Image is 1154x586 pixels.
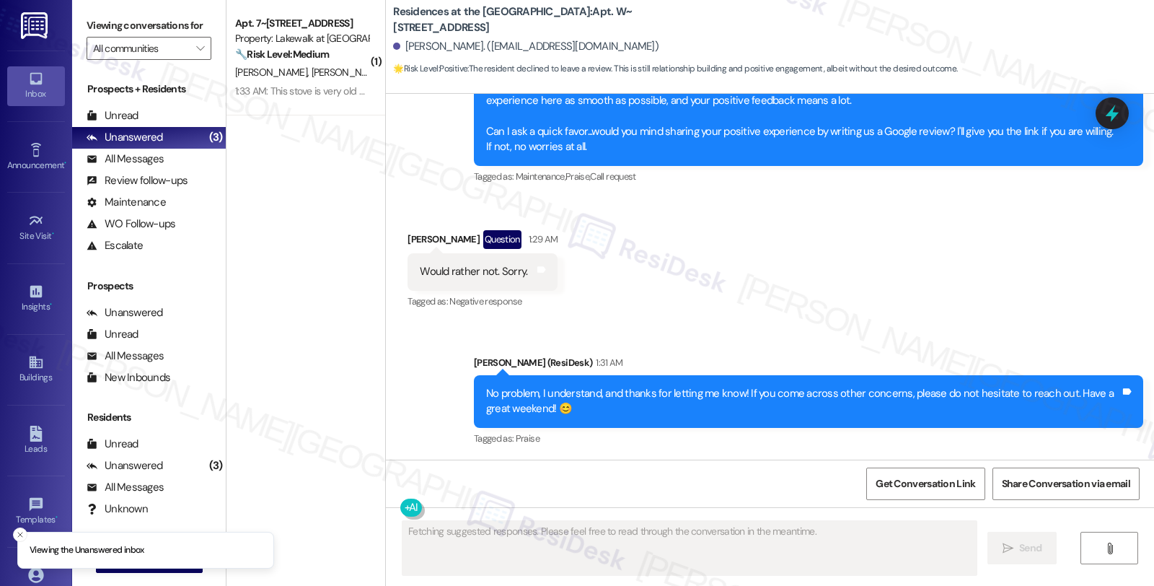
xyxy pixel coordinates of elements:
span: Praise [516,432,539,445]
img: ResiDesk Logo [21,12,50,39]
span: Maintenance , [516,170,565,183]
div: Maintenance [87,195,166,210]
button: Send [987,532,1057,564]
a: Insights • [7,279,65,318]
a: Site Visit • [7,209,65,248]
div: 1:31 AM [592,355,622,370]
span: Get Conversation Link [876,476,975,491]
div: (3) [206,455,226,477]
div: Property: Lakewalk at [GEOGRAPHIC_DATA] [235,31,369,46]
span: Negative response [449,295,521,307]
div: Residents [72,410,226,425]
strong: 🔧 Risk Level: Medium [235,48,329,61]
div: 1:29 AM [525,232,558,247]
span: Praise , [565,170,590,183]
div: Unknown [87,502,148,517]
div: Prospects [72,279,226,294]
div: [PERSON_NAME] (ResiDesk) [474,355,1143,375]
span: Share Conversation via email [1002,476,1130,491]
div: Tagged as: [474,428,1143,449]
b: Residences at the [GEOGRAPHIC_DATA]: Apt. W~[STREET_ADDRESS] [393,4,682,35]
div: Tagged as: [474,166,1143,187]
a: Inbox [7,66,65,105]
div: [PERSON_NAME]. ([EMAIL_ADDRESS][DOMAIN_NAME]) [393,39,659,54]
button: Share Conversation via email [992,468,1140,500]
span: [PERSON_NAME] [312,66,384,79]
div: Unread [87,437,138,452]
div: Question [483,230,521,248]
div: All Messages [87,349,164,364]
span: • [52,229,54,239]
input: All communities [93,37,188,60]
div: WO Follow-ups [87,217,175,232]
span: Send [1019,541,1041,556]
div: Tagged as: [408,291,558,312]
i:  [1003,543,1013,554]
div: [PERSON_NAME] [408,230,558,253]
span: • [56,512,58,522]
a: Buildings [7,350,65,389]
div: Unanswered [87,130,163,145]
a: Templates • [7,492,65,531]
span: : The resident declined to leave a review. This is still relationship building and positive engag... [393,61,957,76]
div: Unanswered [87,305,163,320]
textarea: Fetching suggested responses. Please feel free to read through the conversation in the meantime. [402,521,977,575]
button: Close toast [13,528,27,542]
div: No problem, I understand, and thanks for letting me know! If you come across other concerns, plea... [486,386,1120,417]
div: Escalate [87,238,143,253]
span: • [50,299,52,310]
button: Get Conversation Link [866,468,985,500]
p: Viewing the Unanswered inbox [30,544,144,557]
div: Prospects + Residents [72,82,226,97]
strong: 🌟 Risk Level: Positive [393,63,467,74]
div: Unread [87,108,138,123]
div: Review follow-ups [87,173,188,188]
div: Unanswered [87,458,163,473]
span: Call request [590,170,635,183]
div: New Inbounds [87,370,170,385]
div: (3) [206,126,226,149]
div: Unread [87,327,138,342]
div: All Messages [87,152,164,167]
i:  [1104,543,1115,554]
div: Hi [PERSON_NAME], thanks for confirming! Glad to hear your work order was completed to your satis... [486,78,1120,155]
div: Apt. 7~[STREET_ADDRESS] [235,16,369,31]
a: Leads [7,421,65,460]
div: Would rather not. Sorry. [420,264,527,279]
i:  [196,43,204,54]
span: • [64,158,66,168]
div: 1:33 AM: This stove is very old and some stuff in the bathrooms needs to be replaced [235,84,589,97]
div: All Messages [87,480,164,495]
label: Viewing conversations for [87,14,211,37]
span: [PERSON_NAME] [235,66,312,79]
